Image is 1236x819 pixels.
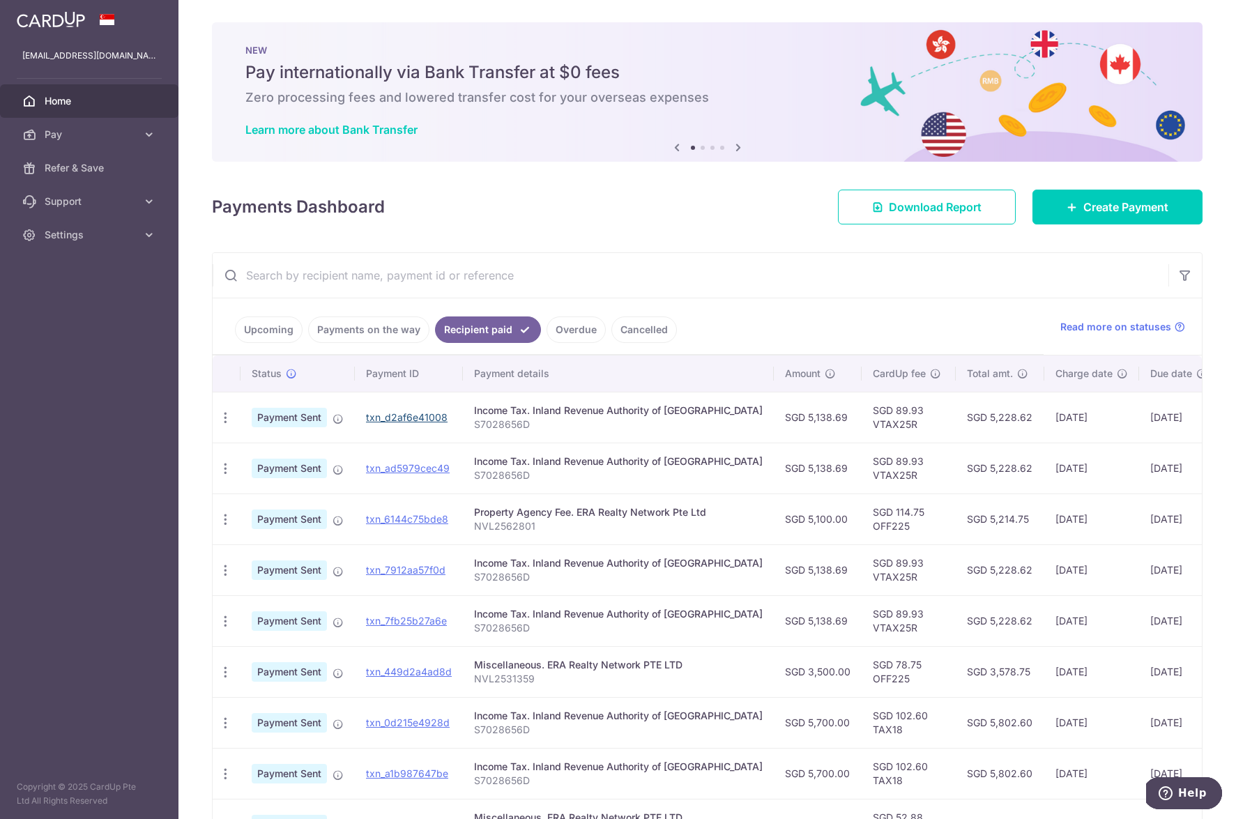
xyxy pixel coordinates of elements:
td: SGD 102.60 TAX18 [862,748,956,799]
span: Total amt. [967,367,1013,381]
input: Search by recipient name, payment id or reference [213,253,1168,298]
td: [DATE] [1044,748,1139,799]
span: Payment Sent [252,459,327,478]
a: Cancelled [611,316,677,343]
a: txn_449d2a4ad8d [366,666,452,678]
td: [DATE] [1044,697,1139,748]
td: SGD 5,700.00 [774,697,862,748]
td: SGD 89.93 VTAX25R [862,544,956,595]
td: SGD 5,228.62 [956,392,1044,443]
td: SGD 5,100.00 [774,493,862,544]
td: SGD 89.93 VTAX25R [862,443,956,493]
span: Payment Sent [252,764,327,783]
span: Help [32,10,61,22]
a: Learn more about Bank Transfer [245,123,418,137]
span: Read more on statuses [1060,320,1171,334]
td: SGD 5,802.60 [956,697,1044,748]
td: SGD 5,214.75 [956,493,1044,544]
td: [DATE] [1044,544,1139,595]
a: txn_a1b987647be [366,767,448,779]
span: Support [45,194,137,208]
td: SGD 5,802.60 [956,748,1044,799]
td: SGD 5,228.62 [956,595,1044,646]
a: Read more on statuses [1060,320,1185,334]
td: [DATE] [1044,392,1139,443]
span: Payment Sent [252,611,327,631]
img: CardUp [17,11,85,28]
p: [EMAIL_ADDRESS][DOMAIN_NAME] [22,49,156,63]
a: Download Report [838,190,1016,224]
td: SGD 3,500.00 [774,646,862,697]
span: Amount [785,367,821,381]
a: txn_ad5979cec49 [366,462,450,474]
a: Create Payment [1032,190,1203,224]
span: Payment Sent [252,662,327,682]
a: txn_d2af6e41008 [366,411,448,423]
h4: Payments Dashboard [212,194,385,220]
td: [DATE] [1139,544,1219,595]
td: SGD 78.75 OFF225 [862,646,956,697]
span: Pay [45,128,137,141]
span: Home [45,94,137,108]
td: SGD 5,138.69 [774,544,862,595]
p: S7028656D [474,418,763,431]
a: txn_0d215e4928d [366,717,450,728]
div: Miscellaneous. ERA Realty Network PTE LTD [474,658,763,672]
p: S7028656D [474,723,763,737]
span: Download Report [889,199,982,215]
td: [DATE] [1139,443,1219,493]
span: Due date [1150,367,1192,381]
span: Charge date [1055,367,1113,381]
p: NVL2531359 [474,672,763,686]
td: [DATE] [1044,493,1139,544]
td: [DATE] [1044,595,1139,646]
span: CardUp fee [873,367,926,381]
div: Property Agency Fee. ERA Realty Network Pte Ltd [474,505,763,519]
a: Overdue [547,316,606,343]
h6: Zero processing fees and lowered transfer cost for your overseas expenses [245,89,1169,106]
p: NVL2562801 [474,519,763,533]
td: SGD 5,138.69 [774,595,862,646]
td: SGD 102.60 TAX18 [862,697,956,748]
td: [DATE] [1044,443,1139,493]
td: [DATE] [1139,595,1219,646]
th: Payment ID [355,355,463,392]
td: SGD 5,228.62 [956,544,1044,595]
span: Refer & Save [45,161,137,175]
p: NEW [245,45,1169,56]
td: [DATE] [1139,493,1219,544]
td: SGD 5,138.69 [774,443,862,493]
span: Settings [45,228,137,242]
div: Income Tax. Inland Revenue Authority of [GEOGRAPHIC_DATA] [474,607,763,621]
td: [DATE] [1139,646,1219,697]
span: Create Payment [1083,199,1168,215]
a: txn_6144c75bde8 [366,513,448,525]
div: Income Tax. Inland Revenue Authority of [GEOGRAPHIC_DATA] [474,709,763,723]
td: [DATE] [1139,748,1219,799]
td: SGD 114.75 OFF225 [862,493,956,544]
td: [DATE] [1139,392,1219,443]
a: Payments on the way [308,316,429,343]
span: Payment Sent [252,560,327,580]
p: S7028656D [474,621,763,635]
td: SGD 89.93 VTAX25R [862,392,956,443]
div: Income Tax. Inland Revenue Authority of [GEOGRAPHIC_DATA] [474,760,763,774]
div: Income Tax. Inland Revenue Authority of [GEOGRAPHIC_DATA] [474,454,763,468]
td: SGD 89.93 VTAX25R [862,595,956,646]
div: Income Tax. Inland Revenue Authority of [GEOGRAPHIC_DATA] [474,556,763,570]
a: txn_7912aa57f0d [366,564,445,576]
td: [DATE] [1139,697,1219,748]
p: S7028656D [474,570,763,584]
a: Upcoming [235,316,303,343]
td: SGD 5,138.69 [774,392,862,443]
h5: Pay internationally via Bank Transfer at $0 fees [245,61,1169,84]
p: S7028656D [474,468,763,482]
th: Payment details [463,355,774,392]
span: Payment Sent [252,510,327,529]
img: Bank transfer banner [212,22,1203,162]
div: Income Tax. Inland Revenue Authority of [GEOGRAPHIC_DATA] [474,404,763,418]
a: Recipient paid [435,316,541,343]
td: [DATE] [1044,646,1139,697]
td: SGD 3,578.75 [956,646,1044,697]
